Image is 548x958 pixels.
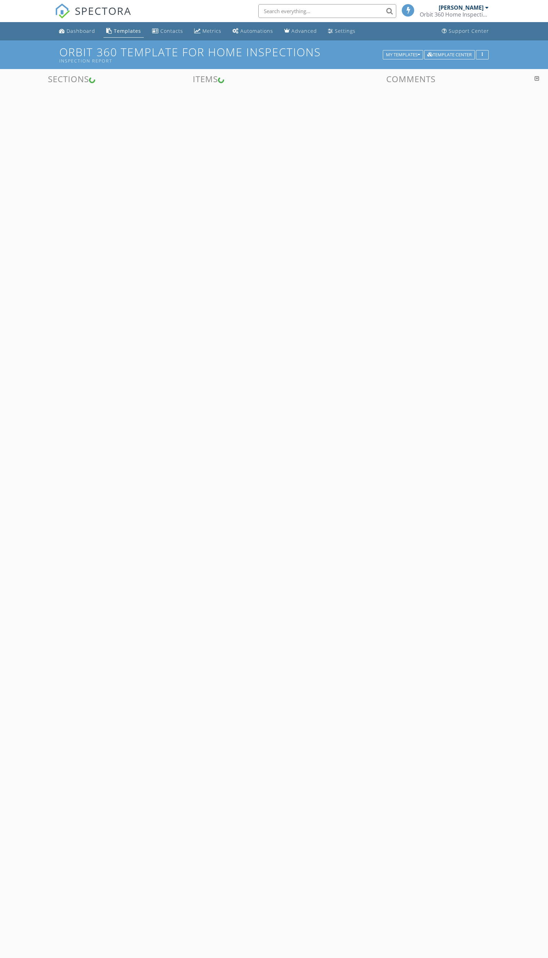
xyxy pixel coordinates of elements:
button: My Templates [383,50,423,60]
input: Search everything... [258,4,396,18]
div: Contacts [160,28,183,34]
div: Support Center [449,28,489,34]
div: My Templates [386,52,420,57]
div: Advanced [291,28,317,34]
a: Automations (Basic) [230,25,276,38]
div: Orbit 360 Home Inspections LLC [420,11,489,18]
div: Template Center [427,52,472,57]
h3: Comments [278,74,544,84]
a: Template Center [424,51,475,57]
a: Settings [325,25,358,38]
img: The Best Home Inspection Software - Spectora [55,3,70,19]
div: Dashboard [67,28,95,34]
button: Template Center [424,50,475,60]
a: SPECTORA [55,9,131,24]
h1: Orbit 360 Template for Home Inspections [59,46,489,64]
a: Support Center [439,25,492,38]
a: Dashboard [56,25,98,38]
div: Settings [335,28,356,34]
a: Contacts [149,25,186,38]
h3: Items [137,74,274,84]
div: Templates [114,28,141,34]
a: Templates [103,25,144,38]
a: Metrics [191,25,224,38]
a: Advanced [281,25,320,38]
div: Inspection Report [59,58,386,64]
span: SPECTORA [75,3,131,18]
div: [PERSON_NAME] [439,4,484,11]
div: Metrics [202,28,221,34]
div: Automations [240,28,273,34]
